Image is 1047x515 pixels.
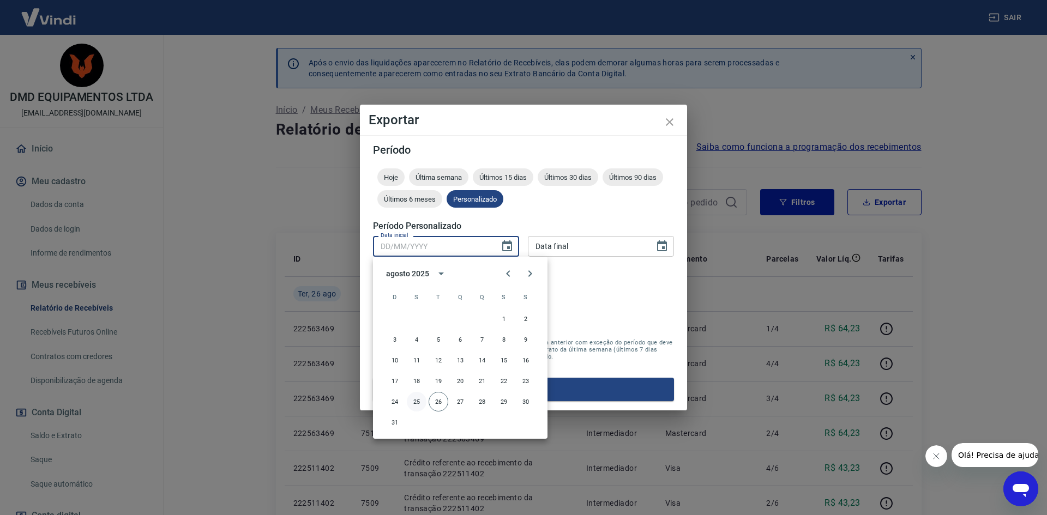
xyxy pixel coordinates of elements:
[407,286,426,308] span: segunda-feira
[373,236,492,256] input: DD/MM/YYYY
[603,173,663,181] span: Últimos 90 dias
[385,371,405,391] button: 17
[472,286,492,308] span: quinta-feira
[407,392,426,411] button: 25
[494,350,514,370] button: 15
[657,109,683,135] button: close
[497,263,519,284] button: Previous month
[407,350,426,370] button: 11
[516,392,535,411] button: 30
[494,309,514,329] button: 1
[450,286,470,308] span: quarta-feira
[409,168,468,186] div: Última semana
[407,330,426,349] button: 4
[1003,471,1038,506] iframe: Botão para abrir a janela de mensagens
[494,392,514,411] button: 29
[373,144,674,155] h5: Período
[429,350,448,370] button: 12
[385,330,405,349] button: 3
[528,236,647,256] input: DD/MM/YYYY
[385,413,405,432] button: 31
[377,173,405,181] span: Hoje
[538,173,598,181] span: Últimos 30 dias
[450,330,470,349] button: 6
[407,371,426,391] button: 18
[473,168,533,186] div: Últimos 15 dias
[603,168,663,186] div: Últimos 90 dias
[447,195,503,203] span: Personalizado
[432,264,450,283] button: calendar view is open, switch to year view
[472,392,492,411] button: 28
[516,350,535,370] button: 16
[429,330,448,349] button: 5
[472,350,492,370] button: 14
[373,221,674,232] h5: Período Personalizado
[386,268,429,280] div: agosto 2025
[519,263,541,284] button: Next month
[472,330,492,349] button: 7
[925,445,947,467] iframe: Fechar mensagem
[385,392,405,411] button: 24
[7,8,92,16] span: Olá! Precisa de ajuda?
[377,168,405,186] div: Hoje
[472,371,492,391] button: 21
[952,443,1038,467] iframe: Mensagem da empresa
[450,392,470,411] button: 27
[385,350,405,370] button: 10
[369,113,678,126] h4: Exportar
[496,235,518,257] button: Choose date
[409,173,468,181] span: Última semana
[450,371,470,391] button: 20
[385,286,405,308] span: domingo
[516,309,535,329] button: 2
[447,190,503,208] div: Personalizado
[538,168,598,186] div: Últimos 30 dias
[429,371,448,391] button: 19
[516,286,535,308] span: sábado
[516,330,535,349] button: 9
[651,235,673,257] button: Choose date
[429,286,448,308] span: terça-feira
[381,231,408,239] label: Data inicial
[450,350,470,370] button: 13
[494,330,514,349] button: 8
[494,371,514,391] button: 22
[429,392,448,411] button: 26
[516,371,535,391] button: 23
[494,286,514,308] span: sexta-feira
[377,190,442,208] div: Últimos 6 meses
[377,195,442,203] span: Últimos 6 meses
[473,173,533,181] span: Últimos 15 dias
